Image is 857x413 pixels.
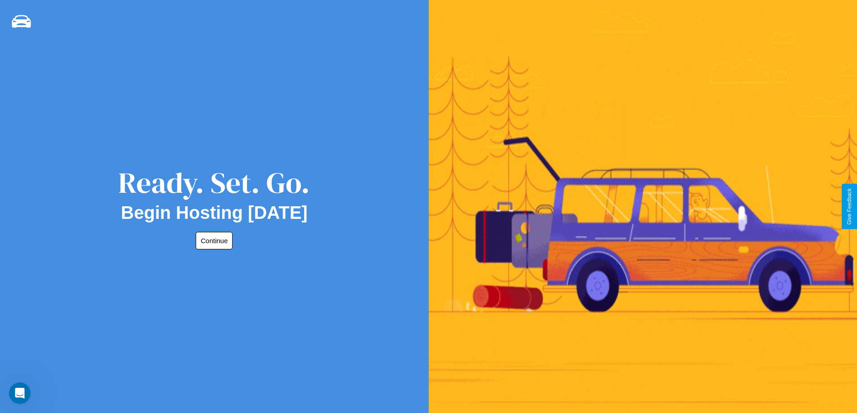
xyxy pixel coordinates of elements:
div: Ready. Set. Go. [118,163,310,203]
button: Continue [196,232,233,249]
h2: Begin Hosting [DATE] [121,203,308,223]
iframe: Intercom live chat [9,382,31,404]
div: Give Feedback [846,188,853,225]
